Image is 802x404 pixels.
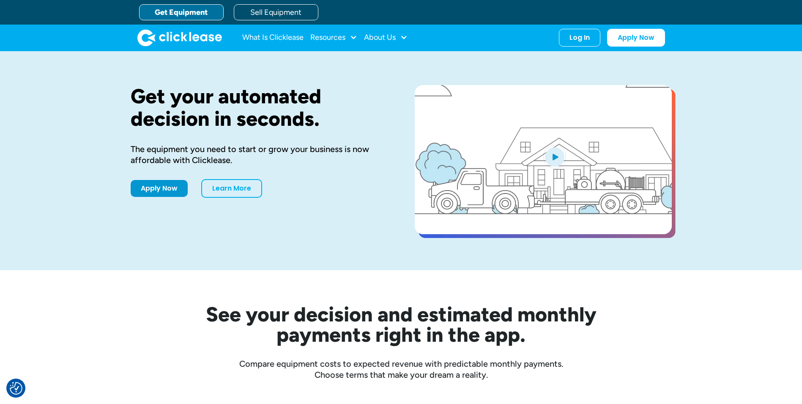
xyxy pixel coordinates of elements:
[543,145,566,169] img: Blue play button logo on a light blue circular background
[364,29,408,46] div: About Us
[164,304,638,345] h2: See your decision and estimated monthly payments right in the app.
[242,29,304,46] a: What Is Clicklease
[10,382,22,395] img: Revisit consent button
[137,29,222,46] a: home
[310,29,357,46] div: Resources
[131,180,188,197] a: Apply Now
[607,29,665,47] a: Apply Now
[10,382,22,395] button: Consent Preferences
[131,358,672,380] div: Compare equipment costs to expected revenue with predictable monthly payments. Choose terms that ...
[234,4,318,20] a: Sell Equipment
[201,179,262,198] a: Learn More
[137,29,222,46] img: Clicklease logo
[131,144,388,166] div: The equipment you need to start or grow your business is now affordable with Clicklease.
[139,4,224,20] a: Get Equipment
[569,33,590,42] div: Log In
[415,85,672,234] a: open lightbox
[131,85,388,130] h1: Get your automated decision in seconds.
